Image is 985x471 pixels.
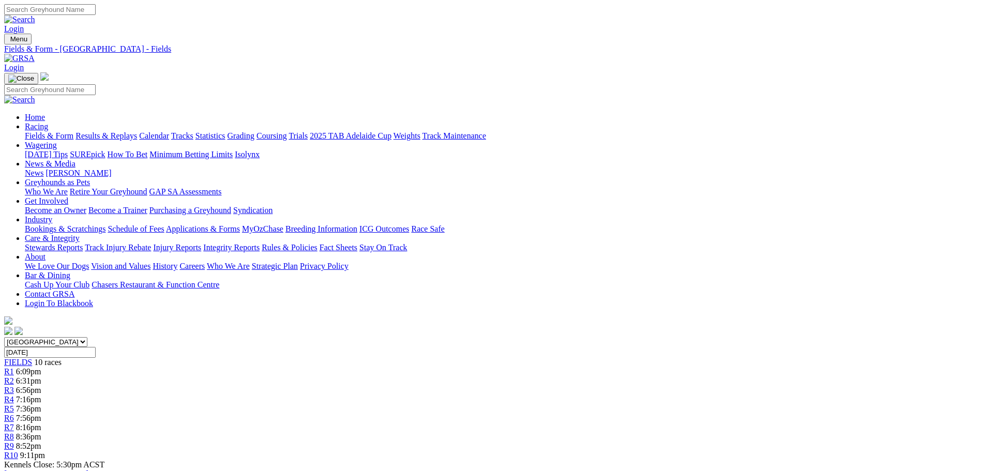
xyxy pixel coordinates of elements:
a: Stewards Reports [25,243,83,252]
button: Toggle navigation [4,73,38,84]
a: [DATE] Tips [25,150,68,159]
a: SUREpick [70,150,105,159]
span: 9:11pm [20,451,45,460]
a: R7 [4,423,14,432]
a: Purchasing a Greyhound [149,206,231,215]
a: Fields & Form [25,131,73,140]
a: R4 [4,395,14,404]
a: Bookings & Scratchings [25,224,105,233]
input: Search [4,84,96,95]
a: Who We Are [207,262,250,270]
img: Close [8,74,34,83]
a: Greyhounds as Pets [25,178,90,187]
a: Rules & Policies [262,243,317,252]
a: Integrity Reports [203,243,260,252]
a: R8 [4,432,14,441]
a: Race Safe [411,224,444,233]
a: MyOzChase [242,224,283,233]
a: Privacy Policy [300,262,348,270]
div: News & Media [25,169,981,178]
span: 8:36pm [16,432,41,441]
img: twitter.svg [14,327,23,335]
a: Become an Owner [25,206,86,215]
a: Minimum Betting Limits [149,150,233,159]
a: Careers [179,262,205,270]
a: Weights [393,131,420,140]
span: 6:56pm [16,386,41,394]
a: R6 [4,414,14,422]
a: Care & Integrity [25,234,80,242]
div: Bar & Dining [25,280,981,290]
div: About [25,262,981,271]
span: 7:56pm [16,414,41,422]
a: History [153,262,177,270]
div: Wagering [25,150,981,159]
img: logo-grsa-white.png [40,72,49,81]
a: Track Injury Rebate [85,243,151,252]
div: Care & Integrity [25,243,981,252]
a: Coursing [256,131,287,140]
a: Login [4,63,24,72]
a: Syndication [233,206,272,215]
img: Search [4,15,35,24]
a: FIELDS [4,358,32,367]
a: Get Involved [25,196,68,205]
a: R2 [4,376,14,385]
a: ICG Outcomes [359,224,409,233]
img: Search [4,95,35,104]
a: Fields & Form - [GEOGRAPHIC_DATA] - Fields [4,44,981,54]
a: Statistics [195,131,225,140]
span: 6:31pm [16,376,41,385]
a: Strategic Plan [252,262,298,270]
a: R5 [4,404,14,413]
a: R3 [4,386,14,394]
div: Greyhounds as Pets [25,187,981,196]
a: Calendar [139,131,169,140]
a: Login [4,24,24,33]
a: We Love Our Dogs [25,262,89,270]
img: GRSA [4,54,35,63]
a: Trials [289,131,308,140]
a: Contact GRSA [25,290,74,298]
img: facebook.svg [4,327,12,335]
a: Racing [25,122,48,131]
a: Wagering [25,141,57,149]
a: R1 [4,367,14,376]
a: Industry [25,215,52,224]
a: R9 [4,442,14,450]
span: Menu [10,35,27,43]
a: News [25,169,43,177]
a: Applications & Forms [166,224,240,233]
span: 8:16pm [16,423,41,432]
a: Cash Up Your Club [25,280,89,289]
input: Search [4,4,96,15]
a: Vision and Values [91,262,150,270]
a: Breeding Information [285,224,357,233]
a: Isolynx [235,150,260,159]
a: Home [25,113,45,121]
a: About [25,252,46,261]
a: R10 [4,451,18,460]
img: logo-grsa-white.png [4,316,12,325]
div: Industry [25,224,981,234]
span: 6:09pm [16,367,41,376]
a: Retire Your Greyhound [70,187,147,196]
a: Grading [228,131,254,140]
a: Fact Sheets [320,243,357,252]
a: Schedule of Fees [108,224,164,233]
a: Bar & Dining [25,271,70,280]
button: Toggle navigation [4,34,32,44]
span: Kennels Close: 5:30pm ACST [4,460,104,469]
a: Results & Replays [75,131,137,140]
span: 8:52pm [16,442,41,450]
